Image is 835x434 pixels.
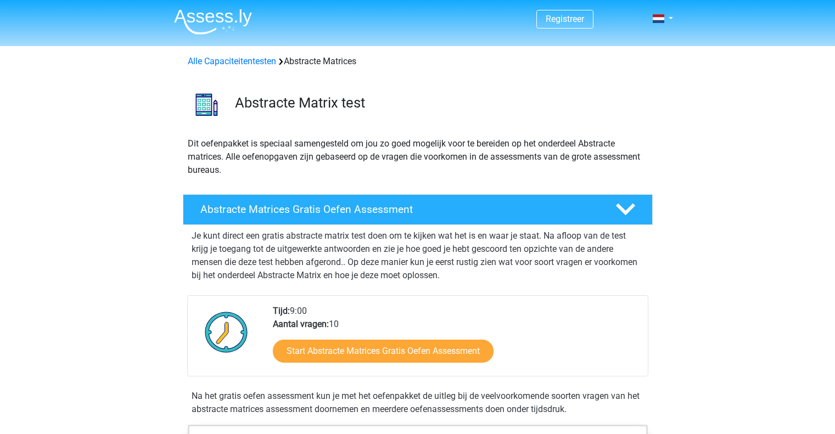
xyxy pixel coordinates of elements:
h3: Abstracte Matrix test [235,94,644,111]
a: Alle Capaciteitentesten [188,56,276,66]
a: Registreer [546,14,584,24]
p: Dit oefenpakket is speciaal samengesteld om jou zo goed mogelijk voor te bereiden op het onderdee... [188,137,648,177]
a: Start Abstracte Matrices Gratis Oefen Assessment [273,340,494,363]
img: abstracte matrices [183,81,230,128]
div: 9:00 10 [265,305,647,376]
div: Abstracte Matrices [183,55,652,68]
p: Je kunt direct een gratis abstracte matrix test doen om te kijken wat het is en waar je staat. Na... [192,229,644,282]
h4: Abstracte Matrices Gratis Oefen Assessment [200,203,598,216]
img: Klok [199,305,254,359]
img: Assessly [174,9,252,35]
a: Abstracte Matrices Gratis Oefen Assessment [178,194,657,225]
b: Aantal vragen: [273,319,329,329]
b: Tijd: [273,306,290,316]
div: Na het gratis oefen assessment kun je met het oefenpakket de uitleg bij de veelvoorkomende soorte... [187,390,648,416]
